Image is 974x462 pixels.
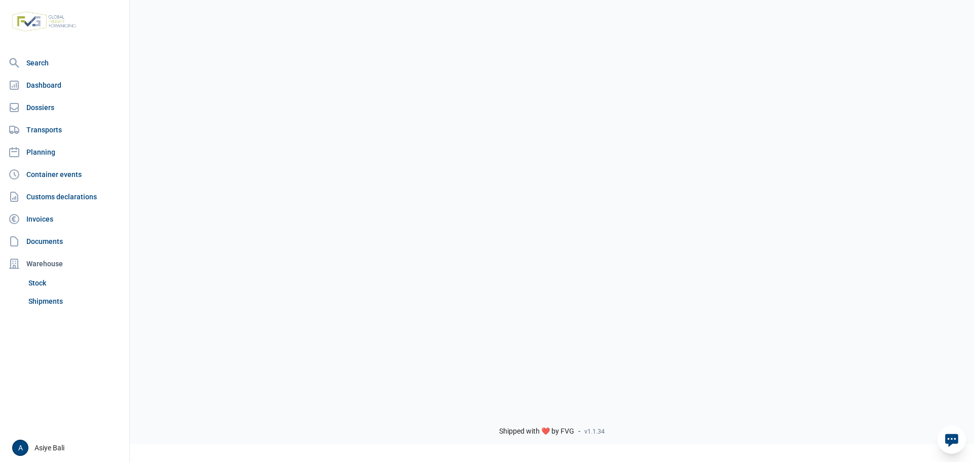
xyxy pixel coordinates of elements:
[4,209,125,229] a: Invoices
[4,187,125,207] a: Customs declarations
[8,8,80,35] img: FVG - Global freight forwarding
[4,142,125,162] a: Planning
[12,440,28,456] button: A
[499,427,574,436] span: Shipped with ❤️ by FVG
[4,164,125,185] a: Container events
[584,428,605,436] span: v1.1.34
[4,231,125,252] a: Documents
[4,75,125,95] a: Dashboard
[24,292,125,310] a: Shipments
[4,254,125,274] div: Warehouse
[4,53,125,73] a: Search
[578,427,580,436] span: -
[12,440,123,456] div: Asiye Bali
[4,97,125,118] a: Dossiers
[4,120,125,140] a: Transports
[24,274,125,292] a: Stock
